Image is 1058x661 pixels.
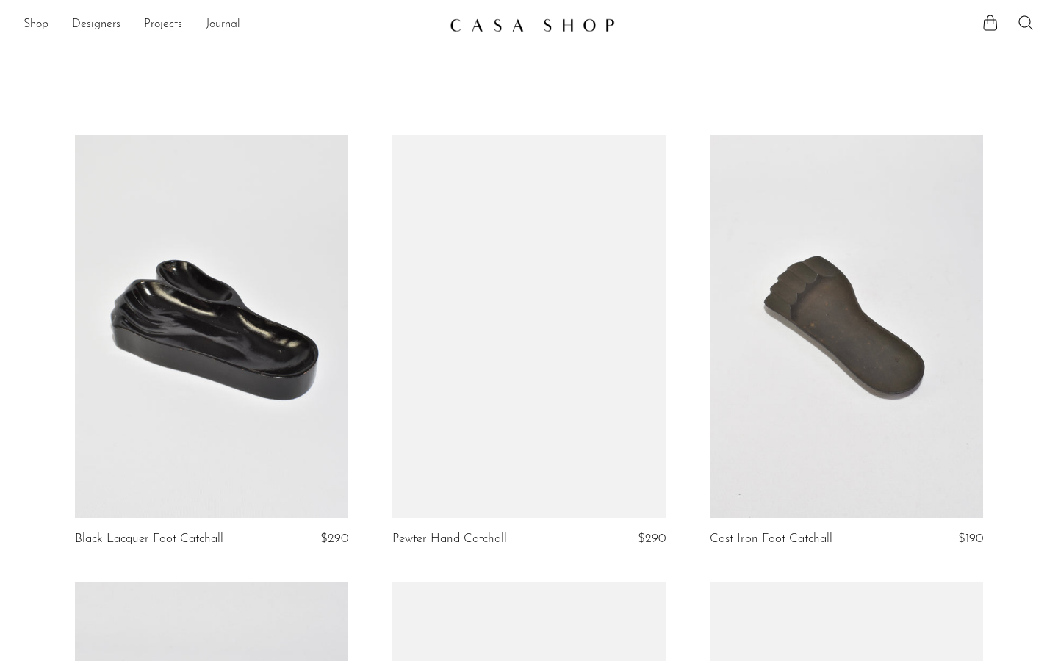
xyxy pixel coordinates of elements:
a: Projects [144,15,182,35]
a: Designers [72,15,120,35]
a: Journal [206,15,240,35]
span: $290 [320,532,348,545]
a: Pewter Hand Catchall [392,532,507,546]
span: $290 [638,532,666,545]
nav: Desktop navigation [24,12,438,37]
ul: NEW HEADER MENU [24,12,438,37]
a: Shop [24,15,48,35]
a: Cast Iron Foot Catchall [710,532,832,546]
span: $190 [958,532,983,545]
a: Black Lacquer Foot Catchall [75,532,223,546]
